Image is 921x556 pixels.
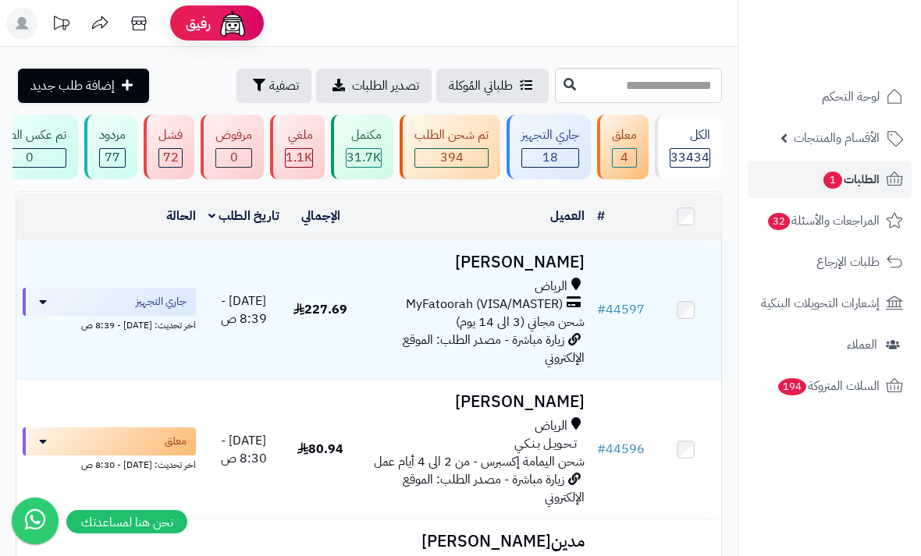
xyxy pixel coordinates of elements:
span: السلات المتروكة [777,375,880,397]
a: إشعارات التحويلات البنكية [748,285,912,322]
a: طلبات الإرجاع [748,243,912,281]
span: الأقسام والمنتجات [794,127,880,149]
span: 1 [823,172,842,189]
span: 4 [613,149,636,167]
span: 0 [216,149,251,167]
div: تم شحن الطلب [414,126,489,144]
a: # [597,207,605,225]
span: 194 [778,378,806,395]
span: الطلبات [822,168,880,190]
span: 77 [100,149,125,167]
a: مردود 77 [81,115,140,179]
span: MyFatoorah (VISA/MASTER) [406,296,563,313]
span: الرياض [535,417,567,435]
img: logo-2.png [815,44,906,76]
span: 31.7K [347,149,381,167]
h3: [PERSON_NAME] [362,393,585,411]
span: # [597,300,606,319]
a: الكل33434 [652,115,725,179]
span: [DATE] - 8:39 ص [221,292,267,328]
span: تصدير الطلبات [352,76,419,95]
span: شحن مجاني (3 الى 14 يوم) [456,313,585,331]
a: تحديثات المنصة [41,8,80,43]
span: جاري التجهيز [136,294,187,310]
span: لوحة التحكم [822,86,880,108]
a: معلق 4 [594,115,652,179]
span: معلق [165,434,187,449]
a: مكتمل 31.7K [328,115,396,179]
a: إضافة طلب جديد [18,69,149,103]
span: 33434 [670,149,709,167]
a: الحالة [166,207,196,225]
div: فشل [158,126,183,144]
span: زيارة مباشرة - مصدر الطلب: الموقع الإلكتروني [403,470,585,507]
a: جاري التجهيز 18 [503,115,594,179]
span: تـحـويـل بـنـكـي [514,435,577,453]
div: مرفوض [215,126,252,144]
div: 1105 [286,149,312,167]
div: ملغي [285,126,313,144]
span: 394 [415,149,488,167]
span: تصفية [269,76,299,95]
div: معلق [612,126,637,144]
a: لوحة التحكم [748,78,912,115]
span: 32 [768,213,790,230]
div: اخر تحديث: [DATE] - 8:30 ص [23,455,196,472]
span: 18 [522,149,578,167]
span: زيارة مباشرة - مصدر الطلب: الموقع الإلكتروني [403,331,585,367]
span: شحن اليمامة إكسبرس - من 2 الى 4 أيام عمل [374,452,585,471]
div: جاري التجهيز [521,126,579,144]
a: العملاء [748,326,912,363]
div: 31739 [347,149,381,167]
a: تصدير الطلبات [316,69,432,103]
a: العميل [550,207,585,225]
a: تم شحن الطلب 394 [396,115,503,179]
div: اخر تحديث: [DATE] - 8:39 ص [23,316,196,332]
span: إضافة طلب جديد [30,76,115,95]
a: ملغي 1.1K [267,115,328,179]
a: السلات المتروكة194 [748,367,912,405]
div: الكل [670,126,710,144]
div: مكتمل [346,126,382,144]
img: ai-face.png [217,8,248,39]
span: المراجعات والأسئلة [766,210,880,232]
span: # [597,440,606,459]
span: 227.69 [293,300,347,319]
span: العملاء [847,334,877,356]
span: إشعارات التحويلات البنكية [761,292,880,314]
a: المراجعات والأسئلة32 [748,202,912,239]
h3: مدين[PERSON_NAME] [362,533,585,551]
span: طلبات الإرجاع [816,251,880,273]
a: فشل 72 [140,115,197,179]
a: الطلبات1 [748,161,912,198]
a: الإجمالي [301,207,340,225]
a: #44596 [597,440,645,459]
span: رفيق [186,14,211,33]
button: تصفية [236,69,311,103]
a: #44597 [597,300,645,319]
a: طلباتي المُوكلة [436,69,549,103]
span: 80.94 [297,440,343,459]
div: مردود [99,126,126,144]
h3: [PERSON_NAME] [362,253,585,271]
span: طلباتي المُوكلة [449,76,513,95]
a: مرفوض 0 [197,115,267,179]
span: 1.1K [286,149,312,167]
a: تاريخ الطلب [208,207,279,225]
span: الرياض [535,278,567,296]
span: 72 [159,149,182,167]
span: [DATE] - 8:30 ص [221,431,267,468]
